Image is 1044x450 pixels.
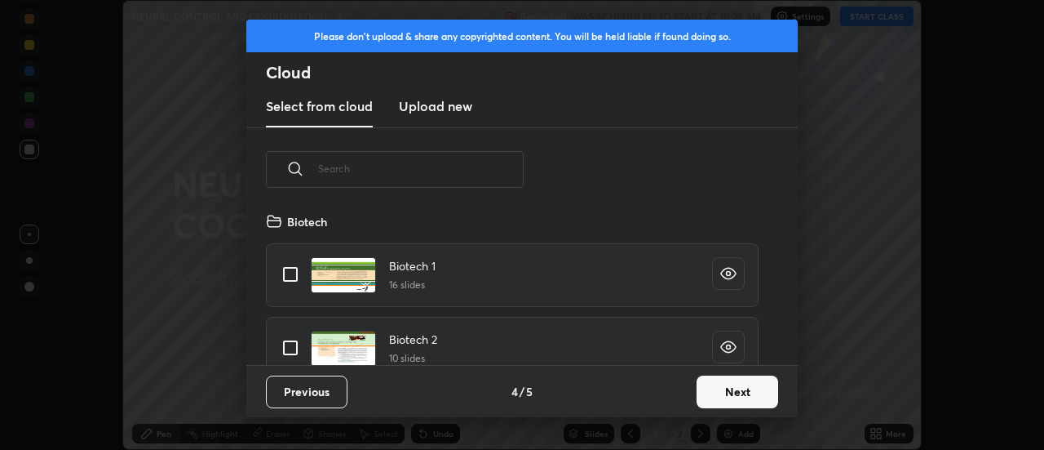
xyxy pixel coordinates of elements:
[511,383,518,400] h4: 4
[311,331,376,367] img: 17169912847VYDHX.pdf
[389,331,437,348] h4: Biotech 2
[246,20,798,52] div: Please don't upload & share any copyrighted content. You will be held liable if found doing so.
[399,96,472,116] h3: Upload new
[266,96,373,116] h3: Select from cloud
[389,257,436,274] h4: Biotech 1
[389,351,437,366] h5: 10 slides
[287,213,327,230] h4: Biotech
[266,376,347,408] button: Previous
[246,207,778,365] div: grid
[520,383,524,400] h4: /
[526,383,533,400] h4: 5
[389,278,436,292] h5: 16 slides
[697,376,778,408] button: Next
[311,257,376,293] img: 1716991158P0I3ZB.pdf
[318,134,524,203] input: Search
[266,62,798,83] h2: Cloud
